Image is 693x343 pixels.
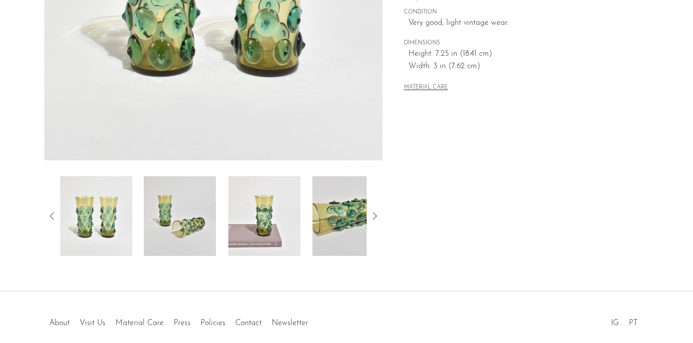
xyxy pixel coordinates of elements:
img: Olive and Teal Glass Tumblers [60,176,132,256]
img: Olive and Teal Glass Tumblers [228,176,300,256]
span: Very good; light vintage wear. [408,17,628,30]
button: MATERIAL CARE [404,84,448,92]
a: PT [629,319,638,327]
a: Visit Us [80,319,105,327]
span: DIMENSIONS [404,39,628,48]
a: Contact [235,319,262,327]
img: Olive and Teal Glass Tumblers [144,176,216,256]
ul: Social Medias [606,311,643,330]
a: IG [611,319,619,327]
span: Height: 7.25 in (18.41 cm) [408,48,628,61]
ul: Quick links [44,311,313,330]
a: Policies [200,319,225,327]
img: Olive and Teal Glass Tumblers [312,176,385,256]
a: About [49,319,70,327]
span: CONDITION [404,8,628,17]
span: Width: 3 in (7.62 cm) [408,60,628,73]
a: Press [174,319,191,327]
a: Material Care [115,319,164,327]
